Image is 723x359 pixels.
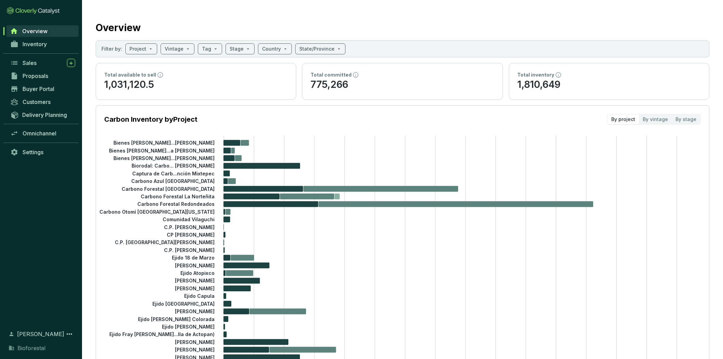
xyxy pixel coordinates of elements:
[517,78,701,91] p: 1,810,649
[115,239,215,245] tspan: C.P. [GEOGRAPHIC_DATA][PERSON_NAME]
[132,171,215,176] tspan: Captura de Carb...nción Mixtepec
[7,57,79,69] a: Sales
[7,128,79,139] a: Omnichannel
[175,308,215,314] tspan: [PERSON_NAME]
[17,330,64,338] span: [PERSON_NAME]
[7,109,79,120] a: Delivery Planning
[23,85,54,92] span: Buyer Portal
[162,324,215,330] tspan: Ejido [PERSON_NAME]
[672,115,700,124] div: By stage
[23,59,37,66] span: Sales
[99,209,215,215] tspan: Carbono Otomí [GEOGRAPHIC_DATA][US_STATE]
[164,247,215,253] tspan: C.P. [PERSON_NAME]
[132,163,215,169] tspan: Biorodal: Carbo... [PERSON_NAME]
[96,21,141,35] h2: Overview
[175,278,215,283] tspan: [PERSON_NAME]
[608,115,639,124] div: By project
[152,301,215,306] tspan: Ejido [GEOGRAPHIC_DATA]
[7,96,79,108] a: Customers
[517,71,554,78] p: Total inventory
[104,78,288,91] p: 1,031,120.5
[113,155,215,161] tspan: Bienes [PERSON_NAME]...[PERSON_NAME]
[167,232,215,238] tspan: CP [PERSON_NAME]
[137,201,215,207] tspan: Carbono Forestal Redondeados
[104,71,156,78] p: Total available to sell
[175,347,215,353] tspan: [PERSON_NAME]
[141,194,215,199] tspan: Carbono Forestal La Norteñita
[172,255,215,261] tspan: Ejido 18 de Marzo
[175,262,215,268] tspan: [PERSON_NAME]
[23,149,43,156] span: Settings
[180,270,215,276] tspan: Ejido Atopixco
[7,70,79,82] a: Proposals
[639,115,672,124] div: By vintage
[22,28,47,35] span: Overview
[17,344,45,352] span: Bioforestal
[175,339,215,345] tspan: [PERSON_NAME]
[101,45,122,52] p: Filter by:
[113,140,215,146] tspan: Bienes [PERSON_NAME]...[PERSON_NAME]
[184,293,215,299] tspan: Ejido Capula
[22,111,67,118] span: Delivery Planning
[175,285,215,291] tspan: [PERSON_NAME]
[131,178,215,184] tspan: Carbono Azul [GEOGRAPHIC_DATA]
[7,83,79,95] a: Buyer Portal
[122,186,215,191] tspan: Carbono Forestal [GEOGRAPHIC_DATA]
[607,114,701,125] div: segmented control
[23,130,56,137] span: Omnichannel
[23,72,48,79] span: Proposals
[104,115,197,124] p: Carbon Inventory by Project
[109,331,215,337] tspan: Ejido Fray [PERSON_NAME]...lla de Actopan)
[311,78,494,91] p: 775,266
[7,146,79,158] a: Settings
[109,147,215,153] tspan: Bienes [PERSON_NAME]...a [PERSON_NAME]
[164,224,215,230] tspan: C.P. [PERSON_NAME]
[311,71,352,78] p: Total committed
[163,216,215,222] tspan: Comunidad Vilaguchi
[138,316,215,322] tspan: Ejido [PERSON_NAME] Colorada
[6,25,79,37] a: Overview
[7,38,79,50] a: Inventory
[23,41,47,48] span: Inventory
[23,98,51,105] span: Customers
